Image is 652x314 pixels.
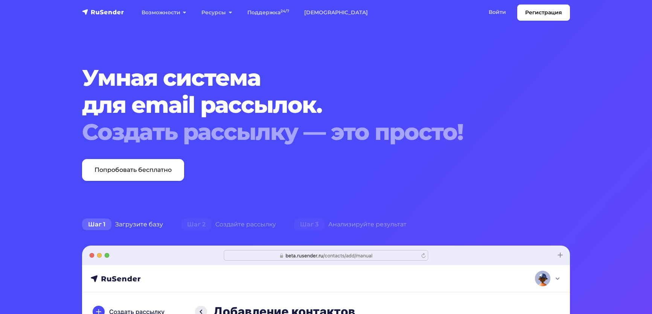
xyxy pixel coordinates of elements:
[294,218,324,231] span: Шаг 3
[73,217,172,232] div: Загрузите базу
[82,64,529,146] h1: Умная система для email рассылок.
[280,9,289,14] sup: 24/7
[82,118,529,146] div: Создать рассылку — это просто!
[285,217,416,232] div: Анализируйте результат
[82,159,184,181] a: Попробовать бесплатно
[134,5,194,20] a: Возможности
[181,218,212,231] span: Шаг 2
[172,217,285,232] div: Создайте рассылку
[240,5,297,20] a: Поддержка24/7
[481,5,513,20] a: Войти
[517,5,570,21] a: Регистрация
[82,218,111,231] span: Шаг 1
[194,5,239,20] a: Ресурсы
[82,8,124,16] img: RuSender
[297,5,375,20] a: [DEMOGRAPHIC_DATA]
